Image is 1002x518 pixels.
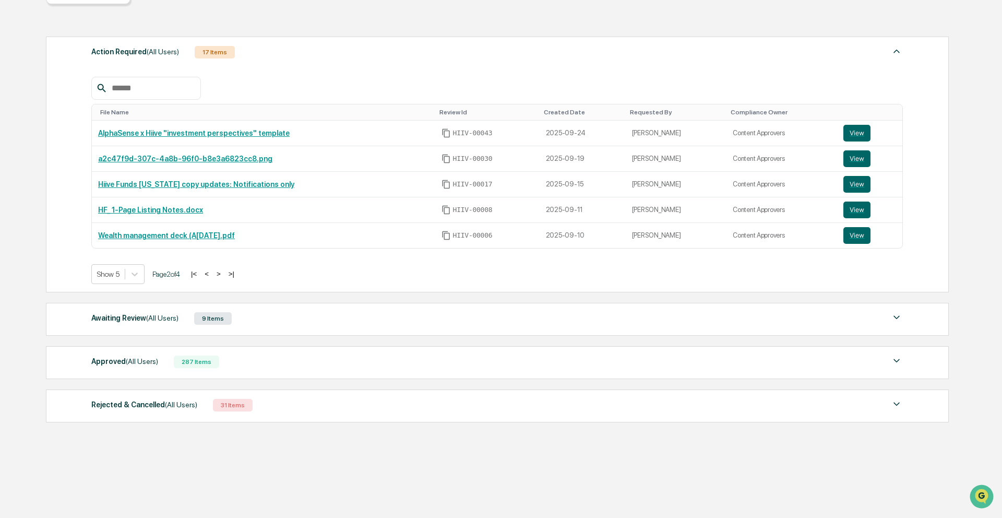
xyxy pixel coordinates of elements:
a: View [843,150,896,167]
div: 🖐️ [10,133,19,141]
div: 9 Items [194,312,232,325]
div: 🗄️ [76,133,84,141]
a: View [843,202,896,218]
span: HIIV-00006 [453,231,493,240]
td: Content Approvers [726,121,837,146]
div: 🔎 [10,152,19,161]
button: View [843,202,870,218]
span: Page 2 of 4 [152,270,180,278]
a: a2c47f9d-307c-4a8b-96f0-b8e3a6823cc8.png [98,155,272,163]
p: How can we help? [10,22,190,39]
div: Toggle SortBy [630,109,722,116]
div: Toggle SortBy [731,109,833,116]
a: View [843,125,896,142]
span: (All Users) [146,314,178,322]
div: Awaiting Review [91,311,178,325]
td: Content Approvers [726,223,837,248]
img: caret [890,398,903,410]
td: [PERSON_NAME] [626,197,726,223]
button: View [843,150,870,167]
a: AlphaSense x Hiive "investment perspectives" template [98,129,290,137]
button: >| [225,269,237,278]
iframe: Open customer support [969,484,997,512]
a: HF_ 1-Page Listing Notes.docx [98,206,203,214]
td: Content Approvers [726,146,837,172]
button: View [843,227,870,244]
span: Copy Id [442,231,451,240]
span: Preclearance [21,132,67,142]
td: [PERSON_NAME] [626,223,726,248]
div: Toggle SortBy [100,109,431,116]
span: Copy Id [442,180,451,189]
div: We're available if you need us! [35,90,132,99]
img: 1746055101610-c473b297-6a78-478c-a979-82029cc54cd1 [10,80,29,99]
span: Copy Id [442,205,451,215]
span: Attestations [86,132,129,142]
div: Start new chat [35,80,171,90]
a: Hiive Funds [US_STATE] copy updates: Notifications only [98,180,294,189]
div: 287 Items [174,356,219,368]
div: Action Required [91,45,179,58]
span: HIIV-00030 [453,155,493,163]
td: Content Approvers [726,197,837,223]
button: View [843,125,870,142]
div: Toggle SortBy [845,109,898,116]
div: Toggle SortBy [544,109,622,116]
img: caret [890,311,903,324]
button: < [201,269,212,278]
td: [PERSON_NAME] [626,172,726,197]
button: |< [188,269,200,278]
td: [PERSON_NAME] [626,146,726,172]
img: caret [890,45,903,57]
a: Powered byPylon [74,176,126,185]
td: 2025-09-19 [540,146,626,172]
div: Toggle SortBy [439,109,535,116]
a: 🔎Data Lookup [6,147,70,166]
span: HIIV-00008 [453,206,493,214]
a: View [843,227,896,244]
td: Content Approvers [726,172,837,197]
div: Approved [91,355,158,368]
div: 31 Items [213,399,253,411]
span: (All Users) [147,48,179,56]
a: 🗄️Attestations [71,127,134,146]
button: View [843,176,870,193]
a: 🖐️Preclearance [6,127,71,146]
td: 2025-09-24 [540,121,626,146]
span: HIIV-00017 [453,180,493,189]
td: [PERSON_NAME] [626,121,726,146]
span: (All Users) [165,401,197,409]
div: 17 Items [195,46,235,58]
a: View [843,176,896,193]
img: caret [890,355,903,367]
span: HIIV-00043 [453,129,493,137]
span: Pylon [104,177,126,185]
td: 2025-09-15 [540,172,626,197]
td: 2025-09-10 [540,223,626,248]
div: Rejected & Cancelled [91,398,197,411]
span: Copy Id [442,154,451,163]
button: Start new chat [177,83,190,96]
span: Data Lookup [21,151,66,162]
td: 2025-09-11 [540,197,626,223]
button: > [213,269,224,278]
span: (All Users) [126,357,158,366]
span: Copy Id [442,128,451,138]
a: Wealth management deck (A[DATE].pdf [98,231,235,240]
